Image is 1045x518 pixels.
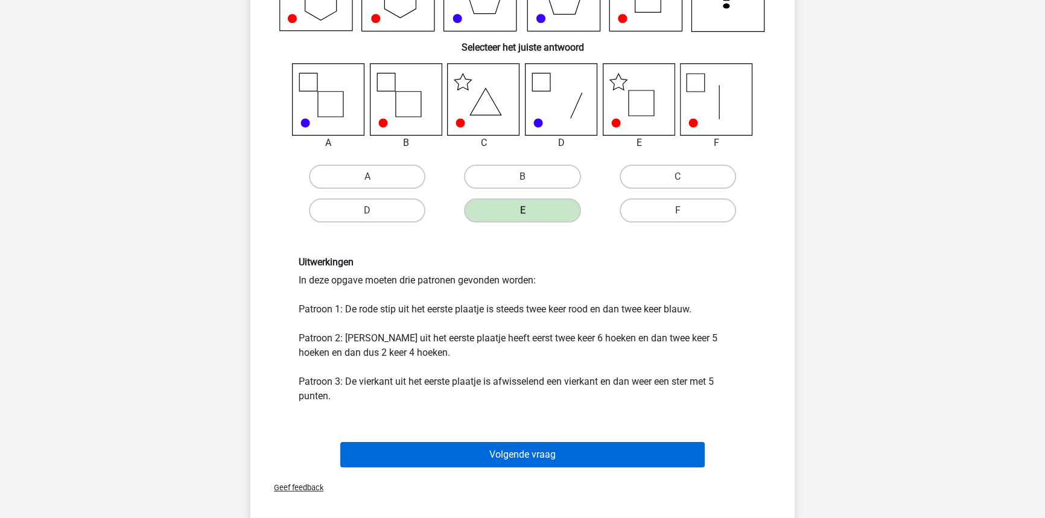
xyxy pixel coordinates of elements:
[620,165,736,189] label: C
[516,136,607,150] div: D
[361,136,452,150] div: B
[290,256,755,403] div: In deze opgave moeten drie patronen gevonden worden: Patroon 1: De rode stip uit het eerste plaat...
[309,198,425,223] label: D
[264,483,323,492] span: Geef feedback
[671,136,762,150] div: F
[309,165,425,189] label: A
[594,136,685,150] div: E
[270,32,775,53] h6: Selecteer het juiste antwoord
[283,136,374,150] div: A
[340,442,705,467] button: Volgende vraag
[620,198,736,223] label: F
[464,198,580,223] label: E
[438,136,529,150] div: C
[299,256,746,268] h6: Uitwerkingen
[464,165,580,189] label: B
